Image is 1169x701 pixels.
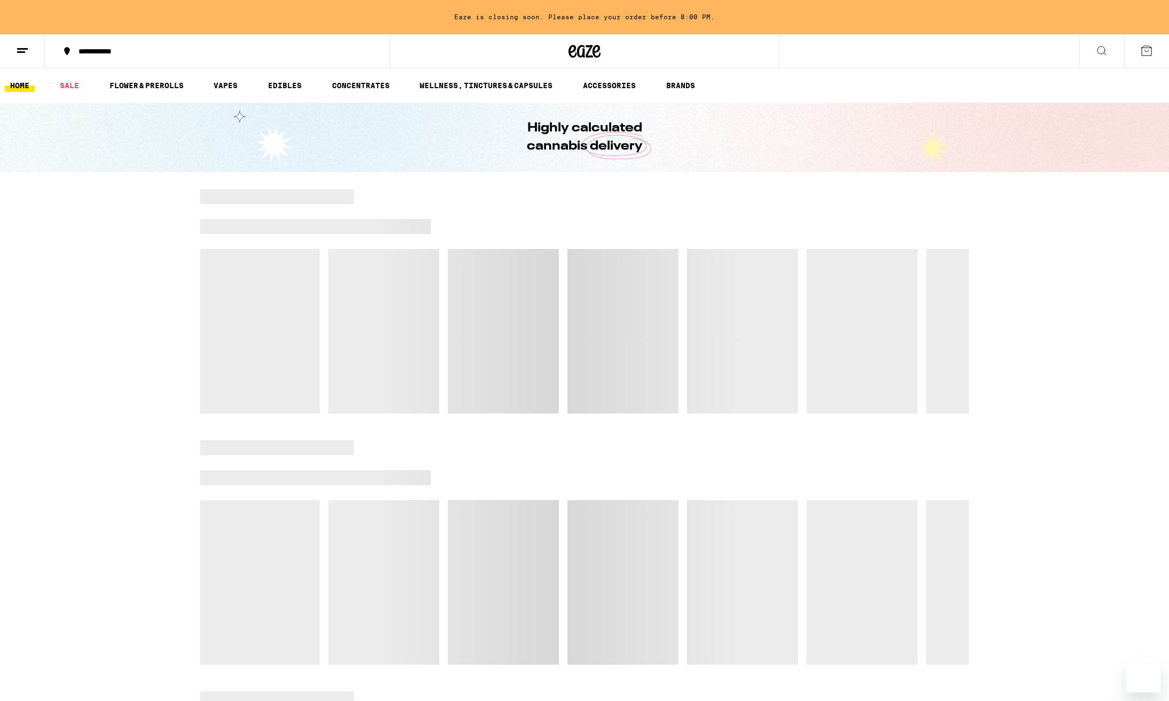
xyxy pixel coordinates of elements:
a: SALE [54,79,84,92]
h1: Highly calculated cannabis delivery [496,119,673,155]
a: ACCESSORIES [578,79,641,92]
a: FLOWER & PREROLLS [104,79,189,92]
a: BRANDS [661,79,700,92]
a: CONCENTRATES [327,79,395,92]
a: EDIBLES [263,79,307,92]
a: VAPES [208,79,243,92]
iframe: Button to launch messaging window [1126,658,1160,692]
a: HOME [5,79,35,92]
a: WELLNESS, TINCTURES & CAPSULES [414,79,558,92]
